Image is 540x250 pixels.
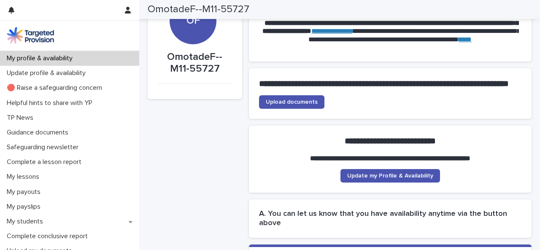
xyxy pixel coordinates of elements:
[148,3,249,16] h2: OmotadeF--M11-55727
[347,173,433,179] span: Update my Profile & Availability
[340,169,440,183] a: Update my Profile & Availability
[3,143,85,151] p: Safeguarding newsletter
[3,232,94,240] p: Complete conclusive report
[3,203,47,211] p: My payslips
[3,158,88,166] p: Complete a lesson report
[158,51,232,75] p: OmotadeF--M11-55727
[7,27,54,44] img: M5nRWzHhSzIhMunXDL62
[3,99,99,107] p: Helpful hints to share with YP
[3,84,109,92] p: 🔴 Raise a safeguarding concern
[3,218,50,226] p: My students
[266,99,318,105] span: Upload documents
[3,54,79,62] p: My profile & availability
[3,129,75,137] p: Guidance documents
[3,69,92,77] p: Update profile & availability
[3,173,46,181] p: My lessons
[259,95,324,109] a: Upload documents
[3,114,40,122] p: TP News
[259,210,522,228] h2: A. You can let us know that you have availability anytime via the button above
[3,188,47,196] p: My payouts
